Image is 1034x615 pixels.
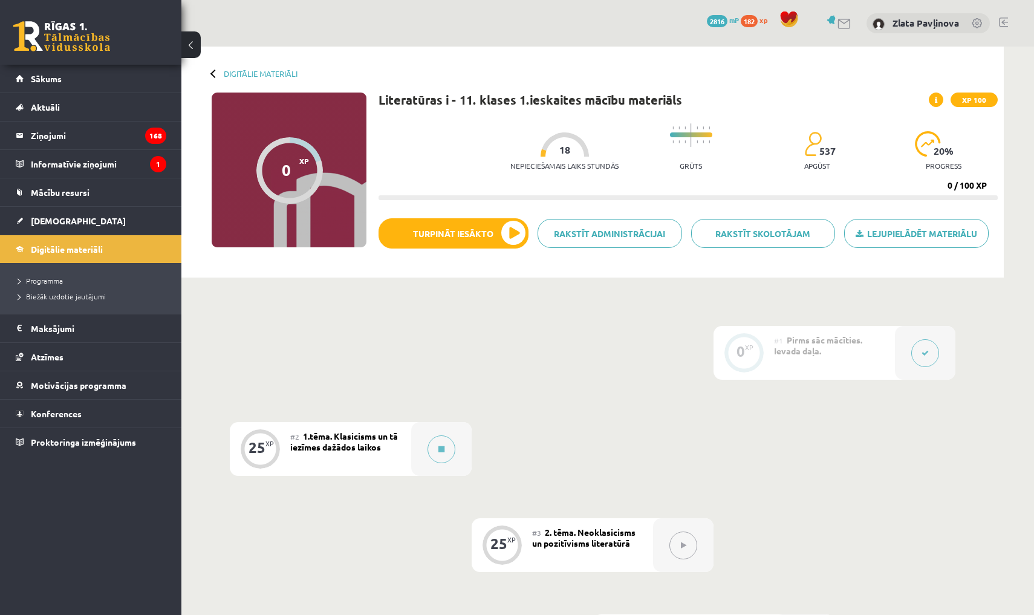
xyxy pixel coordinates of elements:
[16,178,166,206] a: Mācību resursi
[16,235,166,263] a: Digitālie materiāli
[691,219,836,248] a: Rakstīt skolotājam
[709,126,710,129] img: icon-short-line-57e1e144782c952c97e751825c79c345078a6d821885a25fce030b3d8c18986b.svg
[532,528,541,538] span: #3
[729,15,739,25] span: mP
[31,314,166,342] legend: Maksājumi
[31,380,126,391] span: Motivācijas programma
[16,343,166,371] a: Atzīmes
[150,156,166,172] i: 1
[672,140,674,143] img: icon-short-line-57e1e144782c952c97e751825c79c345078a6d821885a25fce030b3d8c18986b.svg
[532,527,636,548] span: 2. tēma. Neoklasicisms un pozitīvisms literatūrā
[490,538,507,549] div: 25
[707,15,727,27] span: 2816
[31,215,126,226] span: [DEMOGRAPHIC_DATA]
[249,442,265,453] div: 25
[915,131,941,157] img: icon-progress-161ccf0a02000e728c5f80fcf4c31c7af3da0e1684b2b1d7c360e028c24a22f1.svg
[774,334,862,356] span: Pirms sāc mācīties. Ievada daļa.
[703,126,704,129] img: icon-short-line-57e1e144782c952c97e751825c79c345078a6d821885a25fce030b3d8c18986b.svg
[703,140,704,143] img: icon-short-line-57e1e144782c952c97e751825c79c345078a6d821885a25fce030b3d8c18986b.svg
[691,123,692,147] img: icon-long-line-d9ea69661e0d244f92f715978eff75569469978d946b2353a9bb055b3ed8787d.svg
[31,102,60,112] span: Aktuāli
[538,219,682,248] a: Rakstīt administrācijai
[282,161,291,179] div: 0
[18,275,169,286] a: Programma
[507,536,516,543] div: XP
[265,440,274,447] div: XP
[678,140,680,143] img: icon-short-line-57e1e144782c952c97e751825c79c345078a6d821885a25fce030b3d8c18986b.svg
[16,150,166,178] a: Informatīvie ziņojumi1
[31,244,103,255] span: Digitālie materiāli
[759,15,767,25] span: xp
[926,161,961,170] p: progress
[379,93,682,107] h1: Literatūras i - 11. klases 1.ieskaites mācību materiāls
[299,157,309,165] span: XP
[145,128,166,144] i: 168
[31,122,166,149] legend: Ziņojumi
[379,218,528,249] button: Turpināt iesākto
[13,21,110,51] a: Rīgas 1. Tālmācības vidusskola
[16,65,166,93] a: Sākums
[804,131,822,157] img: students-c634bb4e5e11cddfef0936a35e636f08e4e9abd3cc4e673bd6f9a4125e45ecb1.svg
[224,69,298,78] a: Digitālie materiāli
[16,93,166,121] a: Aktuāli
[745,344,753,351] div: XP
[707,15,739,25] a: 2816 mP
[31,73,62,84] span: Sākums
[559,145,570,155] span: 18
[16,122,166,149] a: Ziņojumi168
[16,371,166,399] a: Motivācijas programma
[16,314,166,342] a: Maksājumi
[290,431,398,452] span: 1.tēma. Klasicisms un tā iezīmes dažādos laikos
[736,346,745,357] div: 0
[934,146,954,157] span: 20 %
[31,437,136,447] span: Proktoringa izmēģinājums
[697,140,698,143] img: icon-short-line-57e1e144782c952c97e751825c79c345078a6d821885a25fce030b3d8c18986b.svg
[684,140,686,143] img: icon-short-line-57e1e144782c952c97e751825c79c345078a6d821885a25fce030b3d8c18986b.svg
[18,291,169,302] a: Biežāk uzdotie jautājumi
[680,161,702,170] p: Grūts
[18,276,63,285] span: Programma
[709,140,710,143] img: icon-short-line-57e1e144782c952c97e751825c79c345078a6d821885a25fce030b3d8c18986b.svg
[873,18,885,30] img: Zlata Pavļinova
[18,291,106,301] span: Biežāk uzdotie jautājumi
[16,400,166,428] a: Konferences
[31,408,82,419] span: Konferences
[819,146,836,157] span: 537
[741,15,758,27] span: 182
[31,150,166,178] legend: Informatīvie ziņojumi
[672,126,674,129] img: icon-short-line-57e1e144782c952c97e751825c79c345078a6d821885a25fce030b3d8c18986b.svg
[290,432,299,441] span: #2
[951,93,998,107] span: XP 100
[741,15,773,25] a: 182 xp
[16,428,166,456] a: Proktoringa izmēģinājums
[678,126,680,129] img: icon-short-line-57e1e144782c952c97e751825c79c345078a6d821885a25fce030b3d8c18986b.svg
[16,207,166,235] a: [DEMOGRAPHIC_DATA]
[684,126,686,129] img: icon-short-line-57e1e144782c952c97e751825c79c345078a6d821885a25fce030b3d8c18986b.svg
[697,126,698,129] img: icon-short-line-57e1e144782c952c97e751825c79c345078a6d821885a25fce030b3d8c18986b.svg
[510,161,619,170] p: Nepieciešamais laiks stundās
[31,351,63,362] span: Atzīmes
[774,336,783,345] span: #1
[893,17,959,29] a: Zlata Pavļinova
[31,187,89,198] span: Mācību resursi
[804,161,830,170] p: apgūst
[844,219,989,248] a: Lejupielādēt materiālu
